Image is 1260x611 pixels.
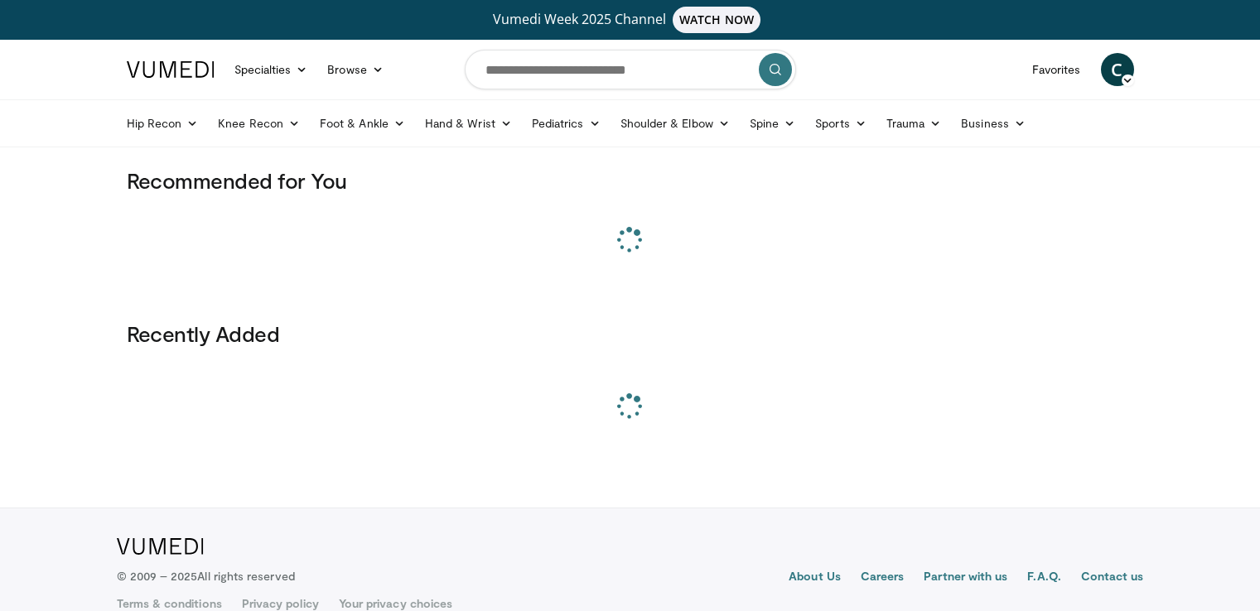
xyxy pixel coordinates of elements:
span: WATCH NOW [673,7,760,33]
a: Shoulder & Elbow [611,107,740,140]
a: Favorites [1022,53,1091,86]
a: Hip Recon [117,107,209,140]
p: © 2009 – 2025 [117,568,295,585]
img: VuMedi Logo [117,538,204,555]
a: Vumedi Week 2025 ChannelWATCH NOW [129,7,1132,33]
a: Careers [861,568,905,588]
a: Hand & Wrist [415,107,522,140]
a: Knee Recon [208,107,310,140]
a: Spine [740,107,805,140]
a: C [1101,53,1134,86]
a: Specialties [224,53,318,86]
a: Contact us [1081,568,1144,588]
a: F.A.Q. [1027,568,1060,588]
h3: Recently Added [127,320,1134,347]
span: All rights reserved [197,569,294,583]
a: Partner with us [924,568,1007,588]
a: Foot & Ankle [310,107,415,140]
a: Pediatrics [522,107,611,140]
img: VuMedi Logo [127,61,215,78]
a: Browse [317,53,393,86]
a: Business [951,107,1036,140]
a: Trauma [876,107,952,140]
a: Sports [805,107,876,140]
input: Search topics, interventions [465,50,796,89]
a: About Us [789,568,841,588]
h3: Recommended for You [127,167,1134,194]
